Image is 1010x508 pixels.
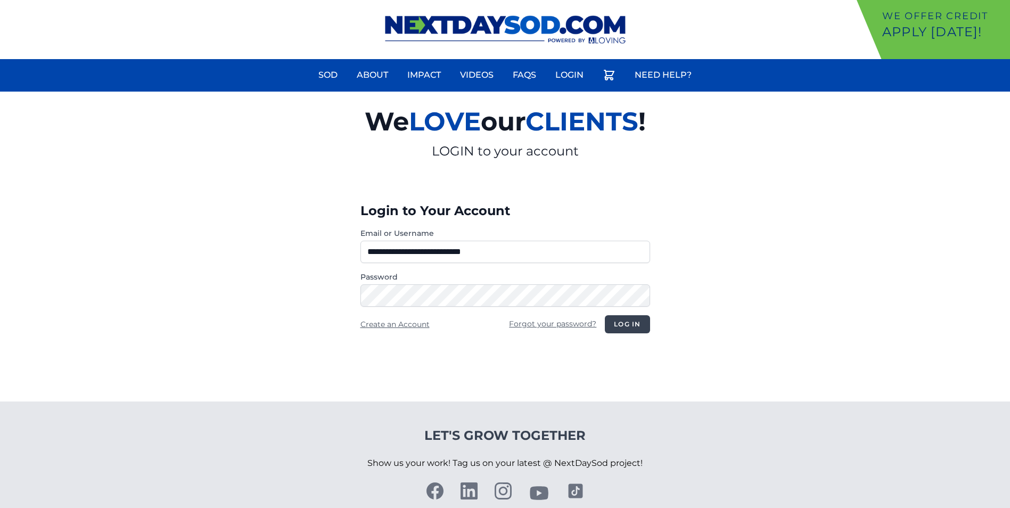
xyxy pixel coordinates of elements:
a: Forgot your password? [509,319,596,329]
label: Email or Username [360,228,650,239]
a: Impact [401,62,447,88]
h3: Login to Your Account [360,202,650,219]
p: Show us your work! Tag us on your latest @ NextDaySod project! [367,444,643,482]
p: Apply [DATE]! [882,23,1006,40]
span: CLIENTS [525,106,638,137]
a: Login [549,62,590,88]
a: About [350,62,395,88]
h2: We our ! [241,100,769,143]
p: LOGIN to your account [241,143,769,160]
span: LOVE [409,106,481,137]
a: Create an Account [360,319,430,329]
button: Log in [605,315,650,333]
a: Need Help? [628,62,698,88]
p: We offer Credit [882,9,1006,23]
a: FAQs [506,62,543,88]
a: Videos [454,62,500,88]
label: Password [360,272,650,282]
a: Sod [312,62,344,88]
h4: Let's Grow Together [367,427,643,444]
